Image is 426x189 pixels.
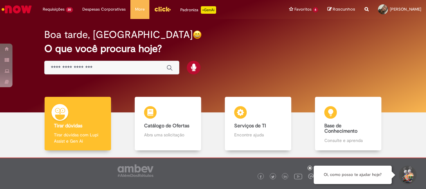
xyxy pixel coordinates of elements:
[271,175,274,178] img: logo_footer_twitter.png
[284,175,287,179] img: logo_footer_linkedin.png
[43,6,65,12] span: Requisições
[201,6,216,14] p: +GenAi
[180,6,216,14] div: Padroniza
[313,7,318,12] span: 6
[123,97,213,151] a: Catálogo de Ofertas Abra uma solicitação
[82,6,126,12] span: Despesas Corporativas
[144,123,189,129] b: Catálogo de Ofertas
[1,3,33,16] img: ServiceNow
[234,132,282,138] p: Encontre ajuda
[314,166,392,184] div: Oi, como posso te ajudar hoje?
[44,29,193,40] h2: Boa tarde, [GEOGRAPHIC_DATA]
[54,123,82,129] b: Tirar dúvidas
[234,123,266,129] b: Serviços de TI
[303,97,393,151] a: Base de Conhecimento Consulte e aprenda
[54,132,101,144] p: Tirar dúvidas com Lupi Assist e Gen Ai
[193,30,202,39] img: happy-face.png
[324,137,372,144] p: Consulte e aprenda
[333,6,355,12] span: Rascunhos
[144,132,191,138] p: Abra uma solicitação
[308,173,314,179] img: logo_footer_workplace.png
[135,6,145,12] span: More
[259,175,262,178] img: logo_footer_facebook.png
[44,43,382,54] h2: O que você procura hoje?
[213,97,303,151] a: Serviços de TI Encontre ajuda
[154,4,171,14] img: click_logo_yellow_360x200.png
[398,166,417,184] button: Iniciar Conversa de Suporte
[327,7,355,12] a: Rascunhos
[390,7,421,12] span: [PERSON_NAME]
[294,6,312,12] span: Favoritos
[324,123,357,135] b: Base de Conhecimento
[294,172,302,180] img: logo_footer_youtube.png
[118,164,153,177] img: logo_footer_ambev_rotulo_gray.png
[33,97,123,151] a: Tirar dúvidas Tirar dúvidas com Lupi Assist e Gen Ai
[66,7,73,12] span: 20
